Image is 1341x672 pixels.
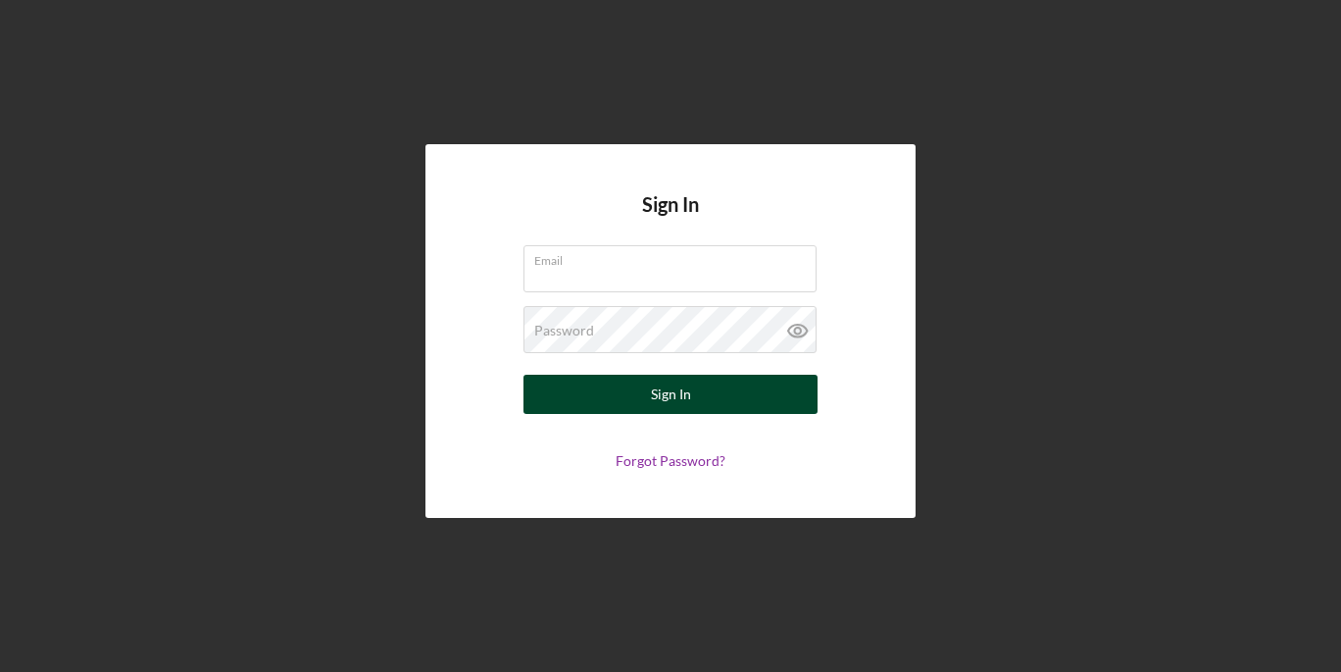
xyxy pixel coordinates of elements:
h4: Sign In [642,193,699,245]
label: Email [534,246,817,268]
div: Sign In [651,375,691,414]
button: Sign In [523,375,818,414]
a: Forgot Password? [616,452,725,469]
label: Password [534,323,594,338]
